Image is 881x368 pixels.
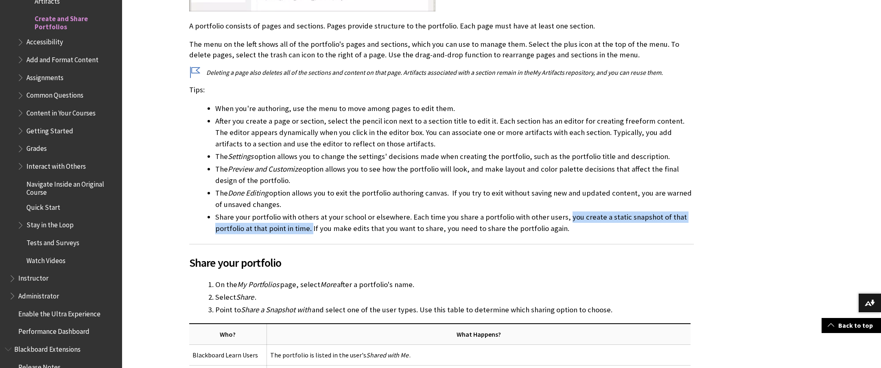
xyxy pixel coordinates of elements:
span: Share your portfolio [189,254,694,271]
span: Add and Format Content [26,53,98,64]
span: Tests and Surveys [26,236,79,247]
span: More [320,280,336,289]
p: Deleting a page also deletes all of the sections and content on that page. Artifacts associated w... [189,68,694,77]
li: On the page, select after a portfolio's name. [215,279,694,290]
span: Settings [228,152,254,161]
th: What Happens? [267,324,691,345]
li: The option allows you to change the settings' decisions made when creating the portfolio, such as... [215,151,694,162]
span: Performance Dashboard [18,325,90,336]
span: Stay in the Loop [26,218,74,229]
span: Common Questions [26,89,83,100]
span: Content in Your Courses [26,106,96,117]
span: Enable the Ultra Experience [18,307,101,318]
span: Assignments [26,71,63,82]
p: The menu on the left shows all of the portfolio's pages and sections, which you can use to manage... [189,39,694,60]
p: Tips: [189,85,694,95]
span: Accessibility [26,35,63,46]
td: The portfolio is listed in the user's . [267,345,691,366]
span: Share [236,292,254,302]
li: The option allows you to exit the portfolio authoring canvas. If you try to exit without saving n... [215,187,694,210]
span: My Portfolios [237,280,279,289]
span: Instructor [18,272,48,283]
li: The option allows you to see how the portfolio will look, and make layout and color palette decis... [215,163,694,186]
span: Blackboard Extensions [14,342,81,353]
li: After you create a page or section, select the pencil icon next to a section title to edit it. Ea... [215,115,694,150]
span: Interact with Others [26,159,86,170]
span: Quick Start [26,200,60,211]
th: Who? [189,324,267,345]
li: Select . [215,292,694,303]
span: Share a Snapshot with [241,305,311,314]
td: Blackboard Learn Users [189,345,267,366]
span: Getting Started [26,124,73,135]
span: Preview and Customize [228,164,302,174]
span: Shared with Me [366,351,409,359]
span: Administrator [18,289,59,300]
li: When you're authoring, use the menu to move among pages to edit them. [215,103,694,114]
span: Create and Share Portfolios [35,12,116,31]
span: Navigate Inside an Original Course [26,177,116,196]
span: Done Editing [228,188,268,198]
span: Grades [26,142,47,153]
a: Back to top [822,318,881,333]
li: Share your portfolio with others at your school or elsewhere. Each time you share a portfolio wit... [215,211,694,234]
p: A portfolio consists of pages and sections. Pages provide structure to the portfolio. Each page m... [189,21,694,31]
li: Point to and select one of the user types. Use this table to determine which sharing option to ch... [215,304,694,316]
span: Watch Videos [26,254,66,265]
span: My Artifacts [533,68,564,76]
